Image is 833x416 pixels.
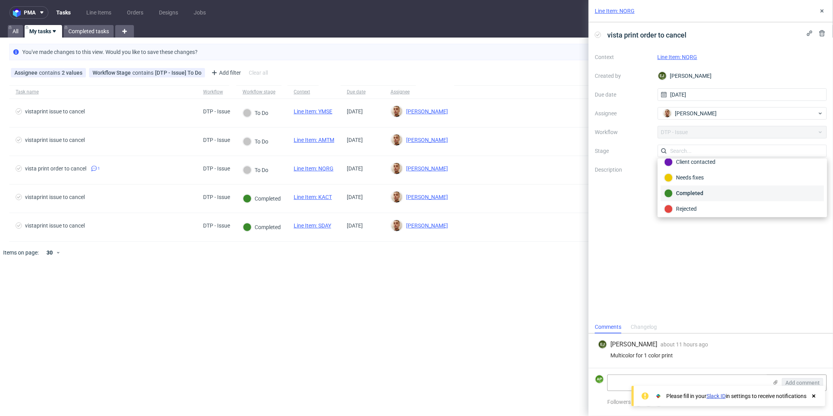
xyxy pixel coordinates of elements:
a: Line Item: AMTM [294,137,334,143]
div: To Do [243,109,268,117]
span: [PERSON_NAME] [675,109,717,117]
div: Rejected [664,205,821,213]
span: [DATE] [347,108,363,115]
img: Bartłomiej Leśniczuk [391,134,402,145]
span: Due date [347,89,378,95]
img: logo [13,8,24,17]
span: [PERSON_NAME] [610,340,657,349]
a: All [8,25,23,38]
div: Multicolor for 1 color print [598,352,824,359]
span: Assignee [14,70,39,76]
span: [DATE] [347,194,363,200]
label: Stage [595,146,651,156]
div: To Do [243,137,268,146]
a: Line Item: SDAY [294,222,331,229]
span: Items on page: [3,249,39,256]
div: Changelog [631,321,657,334]
span: [PERSON_NAME] [403,222,448,229]
label: Created by [595,71,651,81]
figcaption: EJ [658,72,666,80]
div: Completed [243,194,281,203]
a: Line Item: NQRG [595,7,635,15]
div: Context [294,89,312,95]
label: Assignee [595,109,651,118]
div: vistaprint issue to cancel [25,194,85,200]
div: [DTP - Issue] To Do [155,70,202,76]
a: Line Item: NQRG [294,165,334,172]
div: Please fill in your in settings to receive notifications [666,392,806,400]
div: vistaprint issue to cancel [25,137,85,143]
div: DTP - Issue [203,194,230,200]
div: Workflow stage [243,89,275,95]
div: 2 values [62,70,82,76]
span: Task name [16,89,191,95]
div: 30 [42,247,56,258]
div: To Do [243,166,268,174]
div: Clear all [247,67,269,78]
img: Bartłomiej Leśniczuk [391,106,402,117]
img: Bartłomiej Leśniczuk [391,192,402,203]
div: DTP - Issue [203,137,230,143]
a: Jobs [189,6,210,19]
div: Workflow [203,89,223,95]
img: Bartłomiej Leśniczuk [391,163,402,174]
div: Needs fixes [664,174,821,182]
span: Workflow Stage [93,70,132,76]
a: Line Item: YMSE [294,108,332,115]
span: [DATE] [347,222,363,229]
button: pma [9,6,48,19]
a: Slack ID [706,393,726,399]
label: Workflow [595,127,651,137]
div: DTP - Issue [203,222,230,229]
div: Client contacted [664,158,821,167]
a: Completed tasks [64,25,114,38]
span: [PERSON_NAME] [403,165,448,172]
span: [PERSON_NAME] [403,137,448,143]
a: Orders [122,6,148,19]
img: Bartłomiej Leśniczuk [664,109,671,117]
div: DTP - Issue [203,165,230,172]
div: DTP - Issue [203,108,230,115]
span: 1 [98,165,100,172]
div: [PERSON_NAME] [658,70,827,82]
figcaption: AP [596,375,603,383]
figcaption: EJ [599,341,606,348]
a: Line Item: NQRG [658,54,697,60]
span: vista print order to cancel [604,29,690,41]
a: Tasks [52,6,75,19]
img: Bartłomiej Leśniczuk [391,220,402,231]
span: contains [132,70,155,76]
div: Assignee [391,89,410,95]
input: Search... [658,145,827,157]
span: [DATE] [347,165,363,172]
span: contains [39,70,62,76]
label: Due date [595,90,651,99]
div: Completed [664,189,821,198]
div: Comments [595,321,621,334]
span: pma [24,10,36,15]
div: Completed [243,223,281,231]
span: [PERSON_NAME] [403,194,448,200]
a: Designs [154,6,183,19]
span: Followers [607,399,631,405]
div: vista print order to cancel [25,165,86,172]
p: You've made changes to this view. Would you like to save these changes? [22,48,198,56]
div: vistaprint issue to cancel [25,222,85,229]
a: Line Items [82,6,116,19]
label: Context [595,52,651,62]
div: vistaprint issue to cancel [25,108,85,115]
span: [PERSON_NAME] [403,108,448,115]
img: Slack [655,392,662,400]
span: [DATE] [347,137,363,143]
a: Line Item: KACT [294,194,332,200]
div: Add filter [208,66,243,79]
span: about 11 hours ago [660,341,708,348]
a: My tasks [25,25,62,38]
label: Description [595,165,651,199]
